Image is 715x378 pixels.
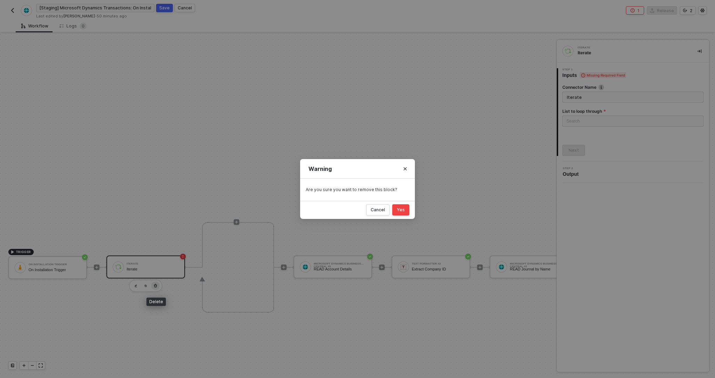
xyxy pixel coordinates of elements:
sup: 0 [80,23,87,30]
img: copy-block [144,284,147,287]
div: Iterate [127,262,179,265]
div: Save [159,5,170,11]
div: Iterate [578,50,686,56]
button: Save [156,4,173,12]
button: Release [647,6,677,15]
span: icon-play [22,363,26,368]
div: READ Account Details [314,267,366,271]
div: 1 [637,8,640,14]
span: icon-success-page [367,254,373,259]
div: Text Formatter #2 [412,262,464,265]
div: Cancel [178,5,192,11]
img: icon [400,264,407,270]
div: Delete [146,298,166,306]
span: Step 2 [563,167,581,170]
button: 1 [626,6,644,15]
img: edit-cred [135,284,137,288]
img: icon [302,264,308,270]
button: Cancel [175,4,195,12]
label: Connector Name [562,84,704,90]
div: Last edited by - 50 minutes ago [36,14,357,19]
div: Microsoft Dynamics Business Central #2 [510,262,562,265]
img: icon [17,265,23,271]
span: icon-success-page [82,254,88,260]
span: [PERSON_NAME] [63,14,95,18]
span: icon-versioning [683,8,687,13]
span: Step 1 [562,68,626,71]
div: Iterate [127,267,179,271]
span: icon-success-page [465,254,471,259]
span: Missing Required Field [580,72,626,78]
div: Are you sure you want to remove this block? [306,187,409,192]
button: edit-cred [132,282,140,290]
input: Please enter a title [36,4,154,12]
button: back [8,6,17,15]
div: 2 [690,8,692,14]
span: TRIGGER [16,249,31,255]
img: back [10,8,15,13]
span: icon-error-page [180,254,186,259]
span: icon-play [478,265,482,269]
span: icon-play [234,220,239,224]
span: icon-error-page [630,8,635,13]
div: Warning [308,165,407,173]
span: icon-play [282,265,286,269]
div: Yes [397,207,405,213]
span: icon-expand [39,363,43,368]
img: icon [498,264,505,270]
span: icon-minus [30,363,34,368]
span: icon-play [10,250,15,254]
span: icon-settings [700,8,705,13]
div: Step 1Inputs Missing Required FieldConnector Nameicon-infoList to loop throughSearchNext [557,68,709,156]
div: Iterate [578,46,682,49]
div: Microsoft Dynamics Business Central #5 [314,262,366,265]
div: READ Journal by Name [510,267,562,271]
span: icon-collapse-right [697,49,701,53]
div: On Installation Trigger [29,263,81,266]
span: icon-play [380,265,384,269]
span: icon-play [95,265,99,269]
img: integration-icon [23,7,29,14]
img: icon [115,264,121,270]
div: Logs [59,23,87,30]
span: Inputs [562,72,626,79]
div: Extract Company ID [412,267,464,271]
button: 2 [680,6,696,15]
button: Cancel [366,204,389,215]
button: Yes [392,204,409,215]
div: On Installation Trigger [29,268,81,272]
label: List to loop through [562,108,704,114]
input: Enter description [562,92,704,103]
button: Next [562,145,585,156]
button: copy-block [142,282,150,290]
div: Workflow [21,23,48,29]
img: integration-icon [565,48,571,54]
img: icon-info [598,85,604,90]
button: Close [400,163,411,174]
span: Output [563,171,581,178]
div: Cancel [371,207,385,213]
